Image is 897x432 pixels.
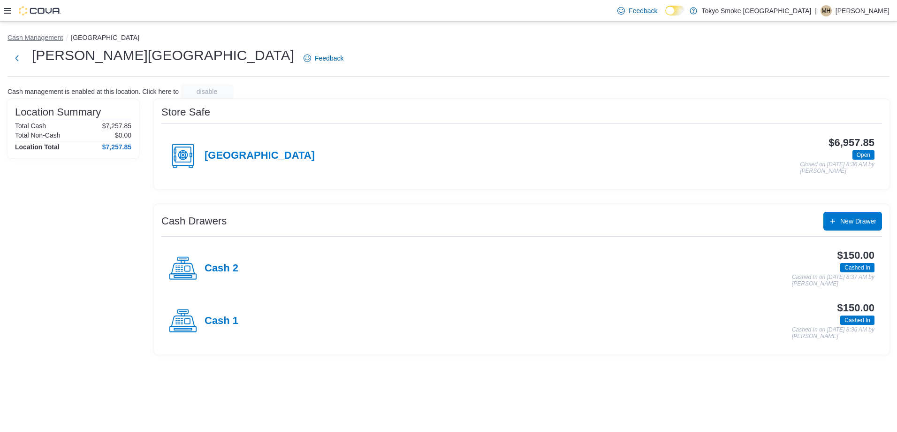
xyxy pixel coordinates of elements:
h4: Cash 1 [205,315,238,327]
span: Open [857,151,870,159]
span: Open [852,150,874,160]
span: Cashed In [844,316,870,324]
p: | [815,5,817,16]
div: Makaela Harkness [821,5,832,16]
p: Tokyo Smoke [GEOGRAPHIC_DATA] [702,5,812,16]
h4: Cash 2 [205,262,238,275]
p: Cashed In on [DATE] 8:36 AM by [PERSON_NAME] [792,327,874,339]
p: Cashed In on [DATE] 8:37 AM by [PERSON_NAME] [792,274,874,287]
p: Closed on [DATE] 8:36 AM by [PERSON_NAME] [800,162,874,174]
span: Cashed In [840,263,874,272]
img: Cova [19,6,61,15]
h3: Cash Drawers [161,216,227,227]
a: Feedback [300,49,347,68]
span: New Drawer [840,216,876,226]
p: $0.00 [115,131,131,139]
span: MH [822,5,831,16]
span: Cashed In [840,316,874,325]
button: New Drawer [823,212,882,231]
h4: [GEOGRAPHIC_DATA] [205,150,315,162]
p: [PERSON_NAME] [836,5,889,16]
input: Dark Mode [665,6,685,15]
button: disable [181,84,233,99]
button: [GEOGRAPHIC_DATA] [71,34,139,41]
nav: An example of EuiBreadcrumbs [8,33,889,44]
button: Next [8,49,26,68]
h6: Total Cash [15,122,46,130]
h3: $6,957.85 [829,137,874,148]
h3: Location Summary [15,107,101,118]
h3: Store Safe [161,107,210,118]
h1: [PERSON_NAME][GEOGRAPHIC_DATA] [32,46,294,65]
a: Feedback [614,1,661,20]
p: $7,257.85 [102,122,131,130]
h6: Total Non-Cash [15,131,61,139]
span: disable [197,87,217,96]
p: Cash management is enabled at this location. Click here to [8,88,179,95]
h3: $150.00 [837,302,874,314]
span: Cashed In [844,263,870,272]
span: Dark Mode [665,15,666,16]
button: Cash Management [8,34,63,41]
span: Feedback [315,54,343,63]
h4: Location Total [15,143,60,151]
h3: $150.00 [837,250,874,261]
h4: $7,257.85 [102,143,131,151]
span: Feedback [629,6,657,15]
